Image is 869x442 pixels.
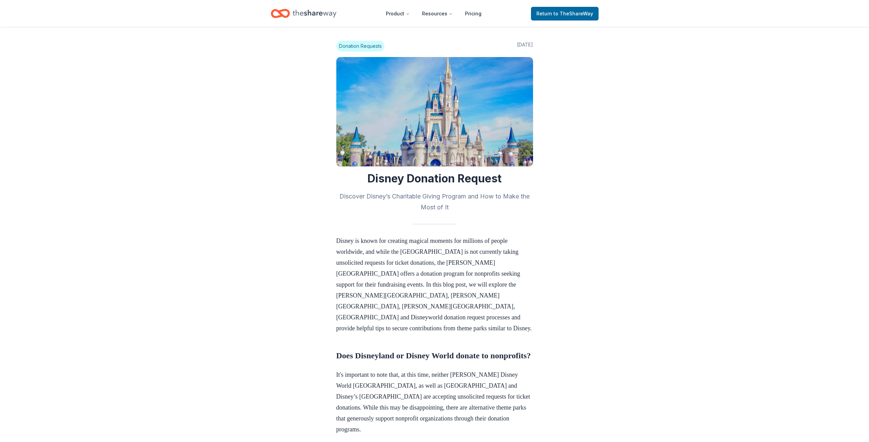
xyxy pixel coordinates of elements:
span: [DATE] [517,41,533,52]
span: to TheShareWay [553,11,593,16]
button: Resources [417,7,458,20]
h2: Discover Disney’s Charitable Giving Program and How to Make the Most of It [336,191,533,213]
p: It's important to note that, at this time, neither [PERSON_NAME] Disney World [GEOGRAPHIC_DATA], ... [336,369,533,435]
nav: Main [380,5,487,22]
img: Image for Disney Donation Request [336,57,533,166]
span: Return [536,10,593,18]
span: Donation Requests [336,41,384,52]
a: Returnto TheShareWay [531,7,599,20]
h2: Does Disneyland or Disney World donate to nonprofits? [336,350,533,361]
a: Pricing [460,7,487,20]
a: Home [271,5,336,22]
p: Disney is known for creating magical moments for millions of people worldwide, and while the [GEO... [336,235,533,334]
h1: Disney Donation Request [336,172,533,185]
button: Product [380,7,415,20]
